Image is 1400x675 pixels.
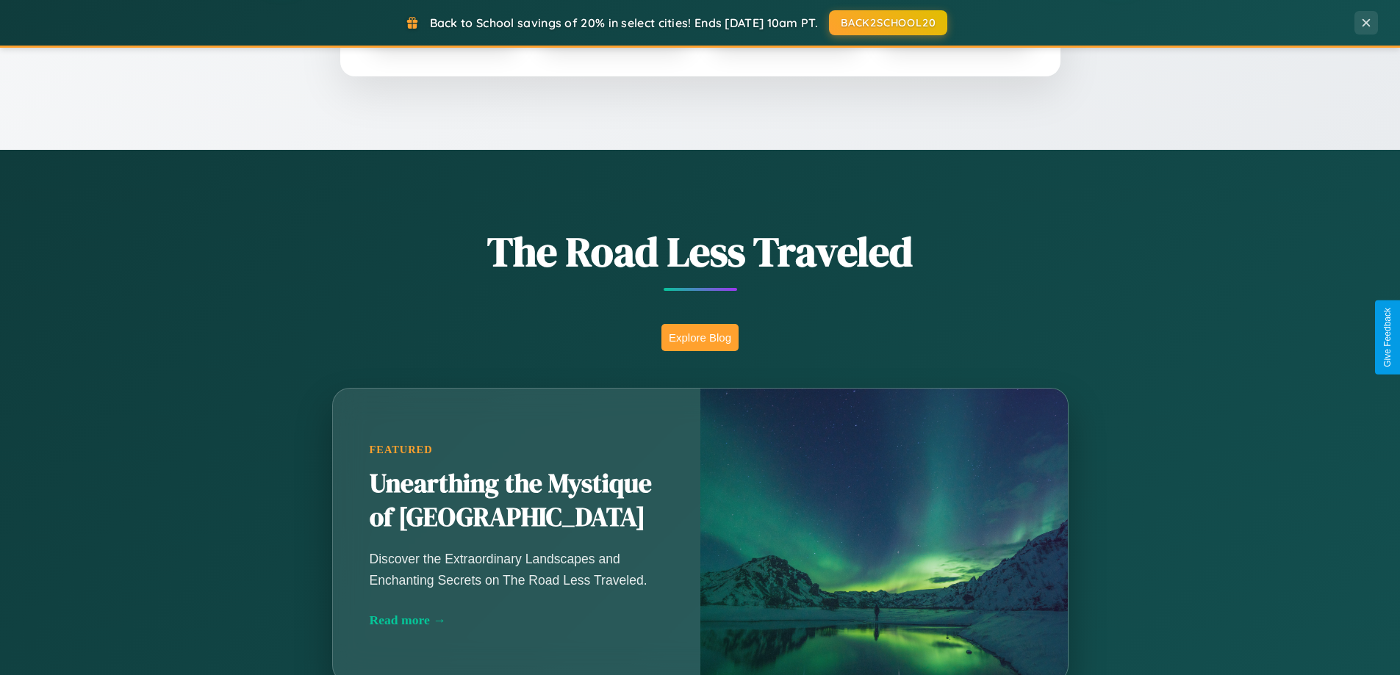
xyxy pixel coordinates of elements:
[370,467,664,535] h2: Unearthing the Mystique of [GEOGRAPHIC_DATA]
[370,613,664,628] div: Read more →
[370,549,664,590] p: Discover the Extraordinary Landscapes and Enchanting Secrets on The Road Less Traveled.
[829,10,947,35] button: BACK2SCHOOL20
[259,223,1141,280] h1: The Road Less Traveled
[661,324,739,351] button: Explore Blog
[370,444,664,456] div: Featured
[430,15,818,30] span: Back to School savings of 20% in select cities! Ends [DATE] 10am PT.
[1382,308,1393,367] div: Give Feedback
